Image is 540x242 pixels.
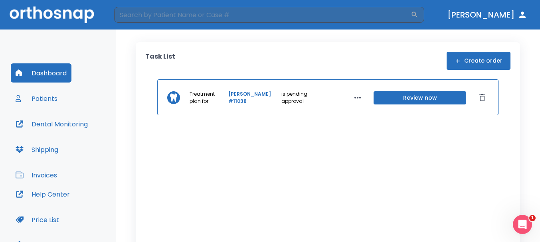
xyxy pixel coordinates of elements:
button: [PERSON_NAME] [444,8,530,22]
img: Orthosnap [10,6,94,23]
button: Help Center [11,185,75,204]
p: Task List [145,52,175,70]
button: Dismiss [476,91,489,104]
button: Patients [11,89,62,108]
a: [PERSON_NAME] #11038 [228,91,280,105]
p: Treatment plan for [190,91,227,105]
span: 1 [529,215,536,221]
button: Shipping [11,140,63,159]
button: Dental Monitoring [11,114,93,134]
button: Review now [374,91,466,104]
button: Invoices [11,165,62,185]
button: Create order [447,52,510,70]
iframe: Intercom live chat [513,215,532,234]
input: Search by Patient Name or Case # [114,7,411,23]
button: Dashboard [11,63,71,83]
p: is pending approval [281,91,322,105]
button: Price List [11,210,64,229]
